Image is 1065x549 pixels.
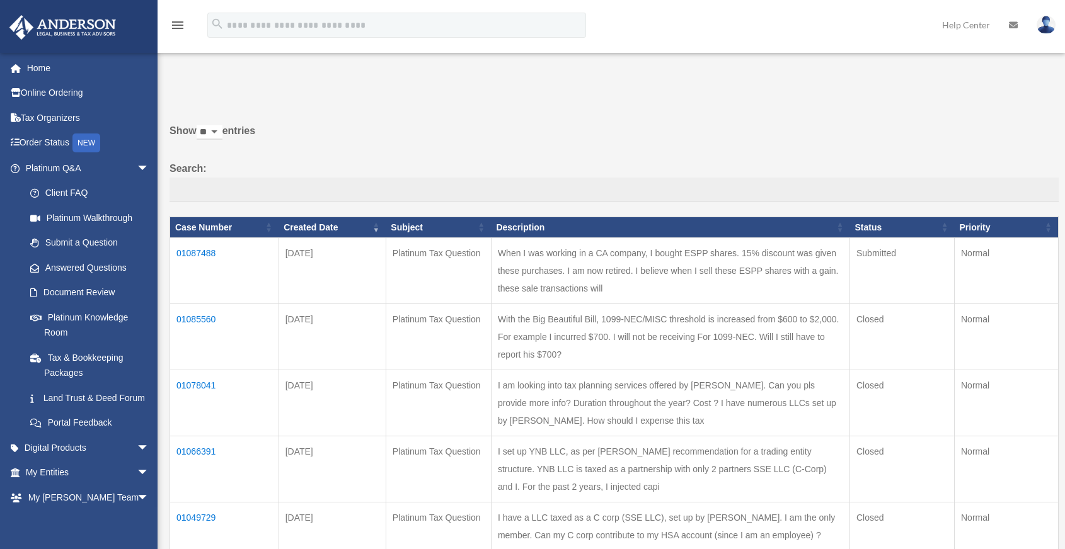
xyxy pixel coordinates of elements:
td: Normal [954,370,1058,436]
a: Platinum Walkthrough [18,205,162,230]
a: My Entitiesarrow_drop_down [9,460,168,485]
td: Platinum Tax Question [386,370,491,436]
td: Platinum Tax Question [386,436,491,502]
span: arrow_drop_down [137,156,162,181]
td: Submitted [849,238,954,304]
td: 01066391 [170,436,279,502]
th: Created Date: activate to sort column ascending [279,217,386,238]
div: NEW [72,133,100,152]
th: Case Number: activate to sort column ascending [170,217,279,238]
th: Description: activate to sort column ascending [491,217,849,238]
td: Normal [954,304,1058,370]
td: [DATE] [279,370,386,436]
a: Tax & Bookkeeping Packages [18,345,162,385]
input: Search: [170,178,1059,201]
td: Closed [849,436,954,502]
a: Online Ordering [9,81,168,106]
a: Land Trust & Deed Forum [18,385,162,410]
td: Platinum Tax Question [386,304,491,370]
td: Closed [849,304,954,370]
a: Client FAQ [18,181,162,206]
a: menu [170,22,185,33]
span: arrow_drop_down [137,460,162,486]
label: Search: [170,160,1059,201]
i: menu [170,18,185,33]
label: Show entries [170,122,1059,152]
a: Submit a Question [18,230,162,256]
img: User Pic [1037,16,1056,34]
a: Platinum Knowledge Room [18,305,162,345]
select: Showentries [197,125,222,140]
td: Closed [849,370,954,436]
a: Tax Organizers [9,105,168,130]
td: When I was working in a CA company, I bought ESPP shares. 15% discount was given these purchases.... [491,238,849,304]
td: [DATE] [279,436,386,502]
td: 01078041 [170,370,279,436]
span: arrow_drop_down [137,485,162,511]
i: search [210,17,224,31]
th: Status: activate to sort column ascending [849,217,954,238]
th: Subject: activate to sort column ascending [386,217,491,238]
td: Platinum Tax Question [386,238,491,304]
a: My [PERSON_NAME] Teamarrow_drop_down [9,485,168,510]
td: I am looking into tax planning services offered by [PERSON_NAME]. Can you pls provide more info? ... [491,370,849,436]
span: arrow_drop_down [137,435,162,461]
a: Platinum Q&Aarrow_drop_down [9,156,162,181]
a: Answered Questions [18,255,156,280]
img: Anderson Advisors Platinum Portal [6,15,120,40]
td: I set up YNB LLC, as per [PERSON_NAME] recommendation for a trading entity structure. YNB LLC is ... [491,436,849,502]
a: Order StatusNEW [9,130,168,156]
a: Home [9,55,168,81]
th: Priority: activate to sort column ascending [954,217,1058,238]
td: With the Big Beautiful Bill, 1099-NEC/MISC threshold is increased from $600 to $2,000. For exampl... [491,304,849,370]
td: [DATE] [279,304,386,370]
td: 01085560 [170,304,279,370]
a: Digital Productsarrow_drop_down [9,435,168,460]
td: [DATE] [279,238,386,304]
td: Normal [954,238,1058,304]
td: 01087488 [170,238,279,304]
a: Document Review [18,280,162,305]
td: Normal [954,436,1058,502]
a: Portal Feedback [18,410,162,436]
